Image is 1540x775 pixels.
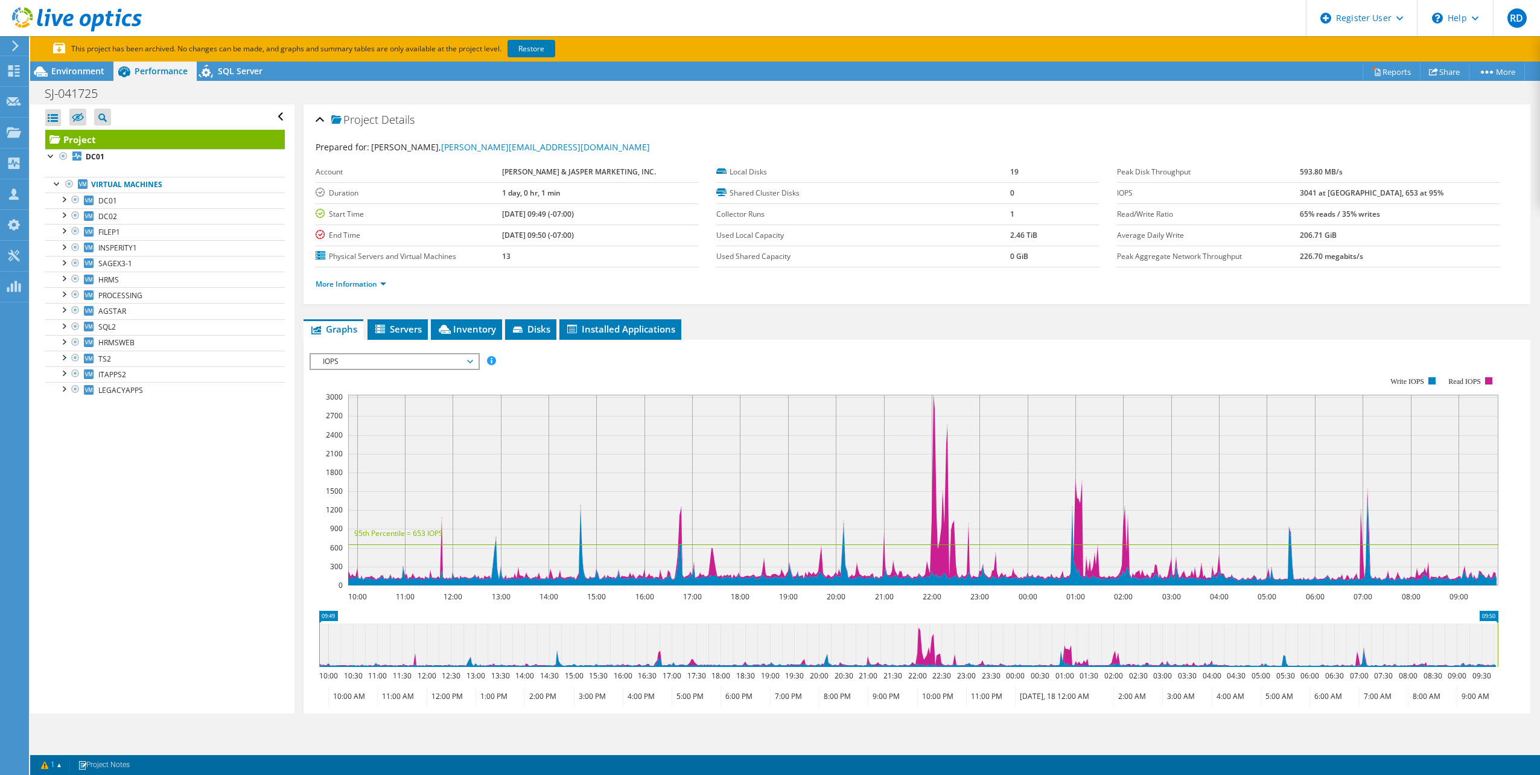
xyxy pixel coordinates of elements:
[1104,671,1122,681] text: 02:00
[1507,8,1527,28] span: RD
[45,224,285,240] a: FILEP1
[45,208,285,224] a: DC02
[331,114,378,126] span: Project
[1117,208,1300,220] label: Read/Write Ratio
[730,592,749,602] text: 18:00
[1226,671,1245,681] text: 04:30
[588,671,607,681] text: 15:30
[1055,671,1074,681] text: 01:00
[218,65,262,77] span: SQL Server
[69,757,138,773] a: Project Notes
[1209,592,1228,602] text: 04:00
[45,287,285,303] a: PROCESSING
[98,385,143,395] span: LEGACYAPPS
[502,209,574,219] b: [DATE] 09:49 (-07:00)
[98,369,126,380] span: ITAPPS2
[417,671,436,681] text: 12:00
[330,523,343,534] text: 900
[874,592,893,602] text: 21:00
[716,166,1010,178] label: Local Disks
[1449,592,1468,602] text: 09:00
[1202,671,1221,681] text: 04:00
[502,188,561,198] b: 1 day, 0 hr, 1 min
[1251,671,1270,681] text: 05:00
[330,561,343,572] text: 300
[778,592,797,602] text: 19:00
[784,671,803,681] text: 19:30
[45,382,285,398] a: LEGACYAPPS
[1401,592,1420,602] text: 08:00
[539,592,558,602] text: 14:00
[45,319,285,335] a: SQL2
[1363,62,1421,81] a: Reports
[1300,167,1343,177] b: 593.80 MB/s
[1010,188,1014,198] b: 0
[326,430,343,440] text: 2400
[1448,377,1481,386] text: Read IOPS
[1066,592,1084,602] text: 01:00
[760,671,779,681] text: 19:00
[981,671,1000,681] text: 23:30
[1117,166,1300,178] label: Peak Disk Throughput
[826,592,845,602] text: 20:00
[922,592,941,602] text: 22:00
[316,208,503,220] label: Start Time
[326,486,343,496] text: 1500
[491,671,509,681] text: 13:30
[437,323,496,335] span: Inventory
[441,141,650,153] a: [PERSON_NAME][EMAIL_ADDRESS][DOMAIN_NAME]
[1398,671,1417,681] text: 08:00
[330,543,343,553] text: 600
[956,671,975,681] text: 23:00
[371,141,650,153] span: [PERSON_NAME],
[1325,671,1343,681] text: 06:30
[45,256,285,272] a: SAGEX3-1
[326,505,343,515] text: 1200
[1300,671,1319,681] text: 06:00
[1010,230,1037,240] b: 2.46 TiB
[1010,209,1014,219] b: 1
[316,166,503,178] label: Account
[316,279,386,289] a: More Information
[1353,592,1372,602] text: 07:00
[51,65,104,77] span: Environment
[1177,671,1196,681] text: 03:30
[98,306,126,316] span: AGSTAR
[1300,209,1380,219] b: 65% reads / 35% writes
[883,671,902,681] text: 21:30
[1349,671,1368,681] text: 07:00
[98,354,111,364] span: TS2
[1390,377,1424,386] text: Write IOPS
[339,580,343,590] text: 0
[1300,251,1363,261] b: 226.70 megabits/s
[319,671,337,681] text: 10:00
[348,592,366,602] text: 10:00
[98,196,117,206] span: DC01
[45,177,285,193] a: Virtual Machines
[682,592,701,602] text: 17:00
[395,592,414,602] text: 11:00
[1117,187,1300,199] label: IOPS
[45,366,285,382] a: ITAPPS2
[1257,592,1276,602] text: 05:00
[98,322,116,332] span: SQL2
[98,258,132,269] span: SAGEX3-1
[711,671,730,681] text: 18:00
[1113,592,1132,602] text: 02:00
[98,290,142,301] span: PROCESSING
[317,354,472,369] span: IOPS
[539,671,558,681] text: 14:30
[1030,671,1049,681] text: 00:30
[507,40,555,57] a: Restore
[716,187,1010,199] label: Shared Cluster Disks
[316,250,503,263] label: Physical Servers and Virtual Machines
[1305,592,1324,602] text: 06:00
[316,187,503,199] label: Duration
[441,671,460,681] text: 12:30
[39,87,116,100] h1: SJ-041725
[45,272,285,287] a: HRMS
[1373,671,1392,681] text: 07:30
[587,592,605,602] text: 15:00
[515,671,533,681] text: 14:00
[1079,671,1098,681] text: 01:30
